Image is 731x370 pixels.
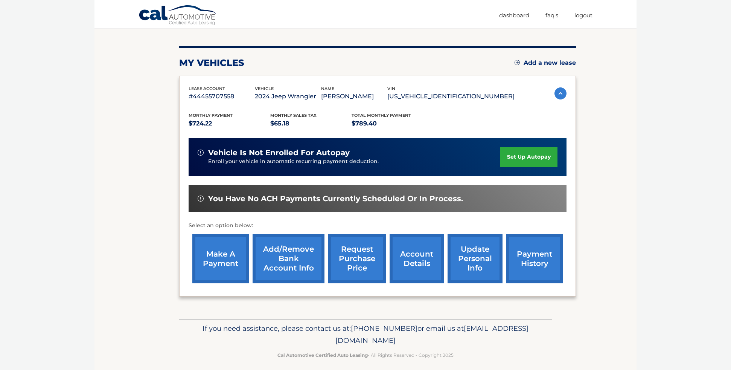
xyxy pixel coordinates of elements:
a: account details [390,234,444,283]
img: alert-white.svg [198,150,204,156]
p: $724.22 [189,118,270,129]
p: If you need assistance, please contact us at: or email us at [184,323,547,347]
span: name [321,86,334,91]
a: Cal Automotive [139,5,218,27]
p: 2024 Jeep Wrangler [255,91,321,102]
a: payment history [506,234,563,283]
a: Dashboard [499,9,529,21]
p: Select an option below: [189,221,567,230]
p: $789.40 [352,118,433,129]
span: lease account [189,86,225,91]
img: alert-white.svg [198,196,204,202]
a: Logout [574,9,592,21]
span: You have no ACH payments currently scheduled or in process. [208,194,463,203]
span: vehicle [255,86,274,91]
h2: my vehicles [179,57,244,69]
p: [PERSON_NAME] [321,91,387,102]
strong: Cal Automotive Certified Auto Leasing [277,352,368,358]
span: vehicle is not enrolled for autopay [208,148,350,157]
img: add.svg [515,60,520,65]
span: vin [387,86,395,91]
span: Monthly sales Tax [270,113,317,118]
a: make a payment [192,234,249,283]
p: #44455707558 [189,91,255,102]
a: request purchase price [328,234,386,283]
p: Enroll your vehicle in automatic recurring payment deduction. [208,157,500,166]
a: update personal info [448,234,503,283]
p: [US_VEHICLE_IDENTIFICATION_NUMBER] [387,91,515,102]
a: FAQ's [545,9,558,21]
a: set up autopay [500,147,557,167]
p: $65.18 [270,118,352,129]
span: Monthly Payment [189,113,233,118]
p: - All Rights Reserved - Copyright 2025 [184,351,547,359]
a: Add a new lease [515,59,576,67]
span: [PHONE_NUMBER] [351,324,417,333]
a: Add/Remove bank account info [253,234,324,283]
span: Total Monthly Payment [352,113,411,118]
span: [EMAIL_ADDRESS][DOMAIN_NAME] [335,324,528,345]
img: accordion-active.svg [554,87,567,99]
